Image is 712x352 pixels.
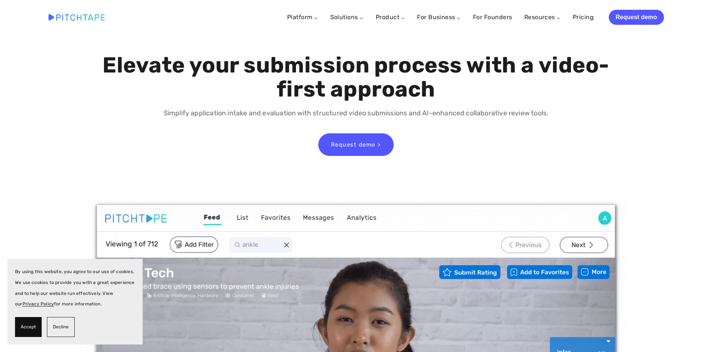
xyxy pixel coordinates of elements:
[417,14,461,21] a: For Business ⌵
[53,322,69,332] span: Decline
[8,259,143,344] section: Cookie banner
[287,14,318,21] a: Platform ⌵
[573,11,594,24] a: Pricing
[101,53,611,101] h1: Elevate your submission process with a video-first approach
[524,14,561,21] a: Resources ⌵
[376,14,405,21] a: Product ⌵
[101,108,611,119] p: Simplify application intake and evaluation with structured video submissions and AI-enhanced coll...
[473,11,512,24] a: For Founders
[21,322,36,332] span: Accept
[15,266,135,310] p: By using this website, you agree to our use of cookies. We use cookies to provide you with a grea...
[47,317,75,337] button: Decline
[609,10,664,25] a: Request demo
[674,316,712,352] iframe: Chat Widget
[318,133,394,156] a: Request demo >
[15,317,42,337] button: Accept
[330,14,364,21] a: Solutions ⌵
[23,301,54,307] a: Privacy Policy
[48,14,105,20] img: Pitchtape | Video Submission Management Software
